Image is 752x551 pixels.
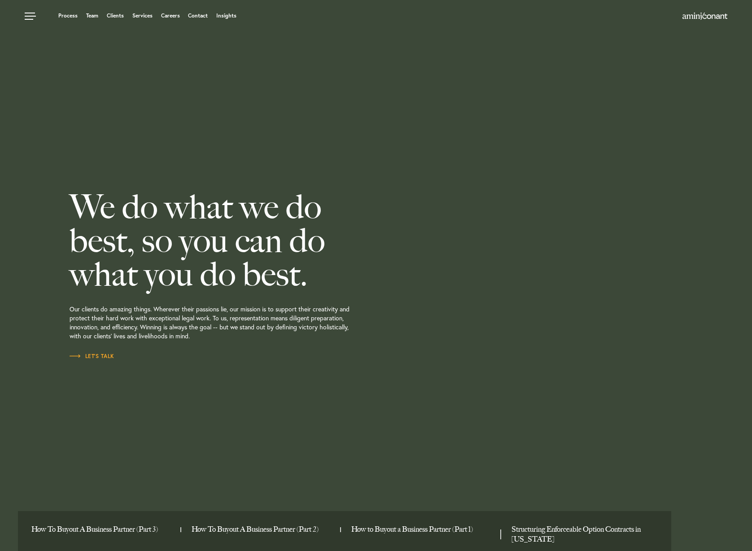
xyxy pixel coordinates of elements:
[70,190,432,291] h2: We do what we do best, so you can do what you do best.
[132,13,153,18] a: Services
[58,13,78,18] a: Process
[161,13,180,18] a: Careers
[512,525,654,544] a: Structuring Enforceable Option Contracts in Texas
[192,525,334,534] a: How To Buyout A Business Partner (Part 2)
[70,291,432,352] p: Our clients do amazing things. Wherever their passions lie, our mission is to support their creat...
[351,525,494,534] a: How to Buyout a Business Partner (Part 1)
[70,352,114,361] a: Let’s Talk
[682,13,727,20] img: Amini & Conant
[86,13,98,18] a: Team
[188,13,208,18] a: Contact
[31,525,174,534] a: How To Buyout A Business Partner (Part 3)
[70,354,114,359] span: Let’s Talk
[107,13,124,18] a: Clients
[216,13,236,18] a: Insights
